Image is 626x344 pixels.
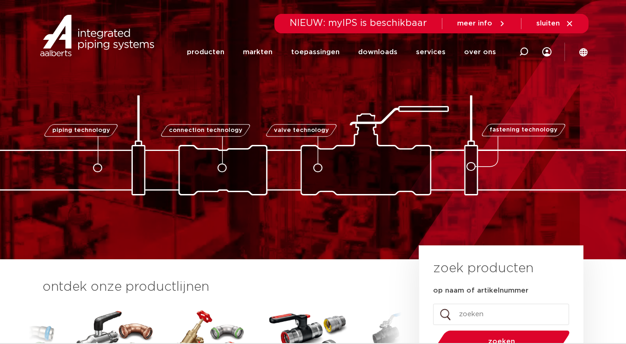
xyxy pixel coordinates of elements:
span: sluiten [536,20,560,27]
h3: ontdek onze productlijnen [43,278,388,296]
a: over ons [464,33,496,71]
a: sluiten [536,19,574,28]
nav: Menu [187,33,496,71]
a: markten [243,33,273,71]
span: fastening technology [490,127,558,133]
a: producten [187,33,224,71]
span: valve technology [274,127,329,133]
span: connection technology [168,127,242,133]
input: zoeken [433,304,569,325]
a: downloads [358,33,397,71]
div: my IPS [542,33,552,71]
a: meer info [457,19,506,28]
label: op naam of artikelnummer [433,286,528,295]
span: piping technology [52,127,110,133]
h3: zoek producten [433,259,533,278]
a: services [416,33,446,71]
a: toepassingen [291,33,340,71]
span: meer info [457,20,492,27]
span: NIEUW: myIPS is beschikbaar [290,19,427,28]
